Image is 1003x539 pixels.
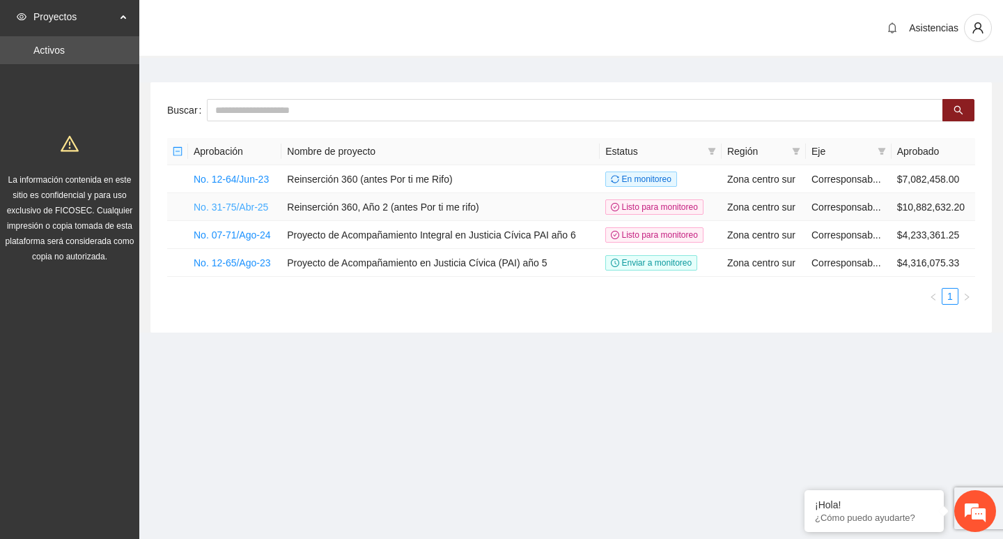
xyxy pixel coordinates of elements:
span: Corresponsab... [811,174,881,185]
button: bell [881,17,903,39]
div: ¡Hola! [815,499,933,510]
span: user [965,22,991,34]
span: Estamos en línea. [81,186,192,327]
span: filter [792,147,800,155]
button: user [964,14,992,42]
span: Corresponsab... [811,229,881,241]
a: No. 12-65/Ago-23 [194,257,271,268]
span: sync [611,175,619,183]
span: Corresponsab... [811,257,881,268]
td: Proyecto de Acompañamiento en Justicia Cívica (PAI) año 5 [281,249,600,277]
span: Corresponsab... [811,202,881,213]
th: Aprobación [188,138,281,165]
span: Listo para monitoreo [605,199,703,215]
p: ¿Cómo puedo ayudarte? [815,513,933,523]
span: filter [708,147,716,155]
span: filter [875,141,889,162]
a: No. 12-64/Jun-23 [194,174,269,185]
span: Estatus [605,144,702,159]
button: search [942,99,974,121]
a: Activos [33,45,65,56]
button: left [925,288,942,305]
span: La información contenida en este sitio es confidencial y para uso exclusivo de FICOSEC. Cualquier... [6,175,134,261]
td: Zona centro sur [722,193,806,221]
span: warning [61,135,79,153]
span: clock-circle [611,259,619,267]
span: search [954,105,963,116]
div: Chatee con nosotros ahora [72,71,234,89]
div: Minimizar ventana de chat en vivo [228,7,262,40]
td: Reinserción 360 (antes Por ti me Rifo) [281,165,600,193]
td: $4,316,075.33 [892,249,975,277]
td: Zona centro sur [722,249,806,277]
span: check-circle [611,203,619,211]
span: eye [17,12,26,22]
label: Buscar [167,99,207,121]
li: 1 [942,288,958,305]
span: check-circle [611,231,619,239]
th: Nombre de proyecto [281,138,600,165]
td: $7,082,458.00 [892,165,975,193]
td: Zona centro sur [722,221,806,249]
td: $10,882,632.20 [892,193,975,221]
a: No. 07-71/Ago-24 [194,229,271,241]
span: Enviar a monitoreo [605,255,697,271]
span: filter [789,141,803,162]
span: filter [878,147,886,155]
span: En monitoreo [605,172,677,187]
span: Asistencias [909,22,958,33]
td: Proyecto de Acompañamiento Integral en Justicia Cívica PAI año 6 [281,221,600,249]
span: Región [727,144,786,159]
span: Eje [811,144,872,159]
textarea: Escriba su mensaje y pulse “Intro” [7,381,265,430]
span: bell [882,22,903,33]
td: Reinserción 360, Año 2 (antes Por ti me rifo) [281,193,600,221]
td: Zona centro sur [722,165,806,193]
a: No. 31-75/Abr-25 [194,202,268,213]
span: right [963,293,971,301]
span: Proyectos [33,3,116,31]
a: 1 [942,289,958,304]
span: left [929,293,938,301]
button: right [958,288,975,305]
span: filter [705,141,719,162]
span: minus-square [173,146,182,156]
th: Aprobado [892,138,975,165]
li: Next Page [958,288,975,305]
li: Previous Page [925,288,942,305]
td: $4,233,361.25 [892,221,975,249]
span: Listo para monitoreo [605,227,703,243]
